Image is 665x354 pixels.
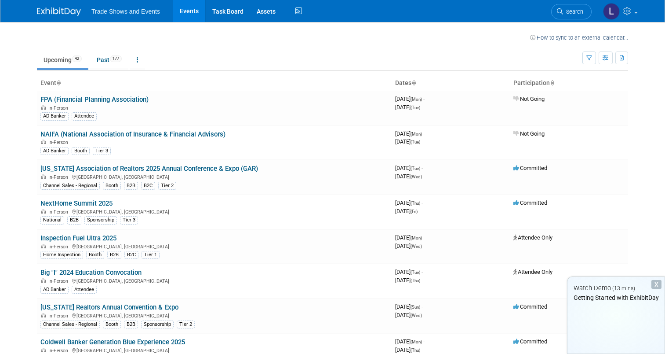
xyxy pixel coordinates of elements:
[411,270,420,275] span: (Tue)
[411,105,420,110] span: (Tue)
[103,321,121,328] div: Booth
[411,244,422,249] span: (Wed)
[612,285,635,291] span: (13 mins)
[395,312,422,318] span: [DATE]
[513,130,545,137] span: Not Going
[48,209,71,215] span: In-Person
[513,234,552,241] span: Attendee Only
[72,147,90,155] div: Booth
[48,313,71,319] span: In-Person
[530,34,628,41] a: How to sync to an external calendar...
[48,105,71,111] span: In-Person
[90,52,128,68] a: Past177
[423,130,425,137] span: -
[395,130,425,137] span: [DATE]
[422,165,423,171] span: -
[40,147,69,155] div: AD Banker
[48,348,71,354] span: In-Person
[411,166,420,171] span: (Tue)
[422,303,423,310] span: -
[40,347,388,354] div: [GEOGRAPHIC_DATA], [GEOGRAPHIC_DATA]
[124,182,138,190] div: B2B
[411,174,422,179] span: (Wed)
[411,348,420,353] span: (Thu)
[513,165,547,171] span: Committed
[141,182,155,190] div: B2C
[40,130,225,138] a: NAIFA (National Association of Insurance & Financial Advisors)
[563,8,583,15] span: Search
[567,293,665,302] div: Getting Started with ExhibitDay
[40,269,142,277] a: Big "I" 2024 Education Convocation
[513,269,552,275] span: Attendee Only
[513,303,547,310] span: Committed
[395,234,425,241] span: [DATE]
[411,79,416,86] a: Sort by Start Date
[41,313,46,317] img: In-Person Event
[40,338,185,346] a: Coldwell Banker Generation Blue Experience 2025
[411,132,422,136] span: (Mon)
[40,216,64,224] div: National
[48,244,71,250] span: In-Person
[72,112,97,120] div: Attendee
[422,199,423,206] span: -
[567,284,665,293] div: Watch Demo
[124,251,138,259] div: B2C
[110,55,122,62] span: 177
[48,174,71,180] span: In-Person
[40,173,388,180] div: [GEOGRAPHIC_DATA], [GEOGRAPHIC_DATA]
[48,278,71,284] span: In-Person
[513,199,547,206] span: Committed
[40,165,258,173] a: [US_STATE] Association of Realtors 2025 Annual Conference & Expo (GAR)
[40,112,69,120] div: AD Banker
[40,243,388,250] div: [GEOGRAPHIC_DATA], [GEOGRAPHIC_DATA]
[395,199,423,206] span: [DATE]
[411,278,420,283] span: (Thu)
[411,140,420,144] span: (Tue)
[411,339,422,344] span: (Mon)
[40,234,116,242] a: Inspection Fuel Ultra 2025
[41,174,46,179] img: In-Person Event
[142,251,160,259] div: Tier 1
[395,173,422,180] span: [DATE]
[395,138,420,145] span: [DATE]
[40,286,69,294] div: AD Banker
[411,313,422,318] span: (Wed)
[395,269,423,275] span: [DATE]
[84,216,117,224] div: Sponsorship
[395,104,420,111] span: [DATE]
[651,280,661,289] div: Dismiss
[40,182,100,190] div: Channel Sales - Regional
[107,251,121,259] div: B2B
[41,348,46,352] img: In-Person Event
[93,147,111,155] div: Tier 3
[395,208,418,214] span: [DATE]
[395,338,425,345] span: [DATE]
[67,216,81,224] div: B2B
[41,244,46,248] img: In-Person Event
[411,97,422,102] span: (Mon)
[40,277,388,284] div: [GEOGRAPHIC_DATA], [GEOGRAPHIC_DATA]
[423,338,425,345] span: -
[510,76,628,91] th: Participation
[40,208,388,215] div: [GEOGRAPHIC_DATA], [GEOGRAPHIC_DATA]
[603,3,620,20] img: Lizzie Des Rosiers
[37,76,392,91] th: Event
[40,321,100,328] div: Channel Sales - Regional
[72,286,97,294] div: Attendee
[40,251,83,259] div: Home Inspection
[56,79,61,86] a: Sort by Event Name
[124,321,138,328] div: B2B
[41,105,46,110] img: In-Person Event
[423,96,425,102] span: -
[513,96,545,102] span: Not Going
[177,321,195,328] div: Tier 2
[550,79,554,86] a: Sort by Participation Type
[411,236,422,240] span: (Mon)
[411,201,420,206] span: (Thu)
[395,243,422,249] span: [DATE]
[41,140,46,144] img: In-Person Event
[41,209,46,214] img: In-Person Event
[392,76,510,91] th: Dates
[48,140,71,145] span: In-Person
[91,8,160,15] span: Trade Shows and Events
